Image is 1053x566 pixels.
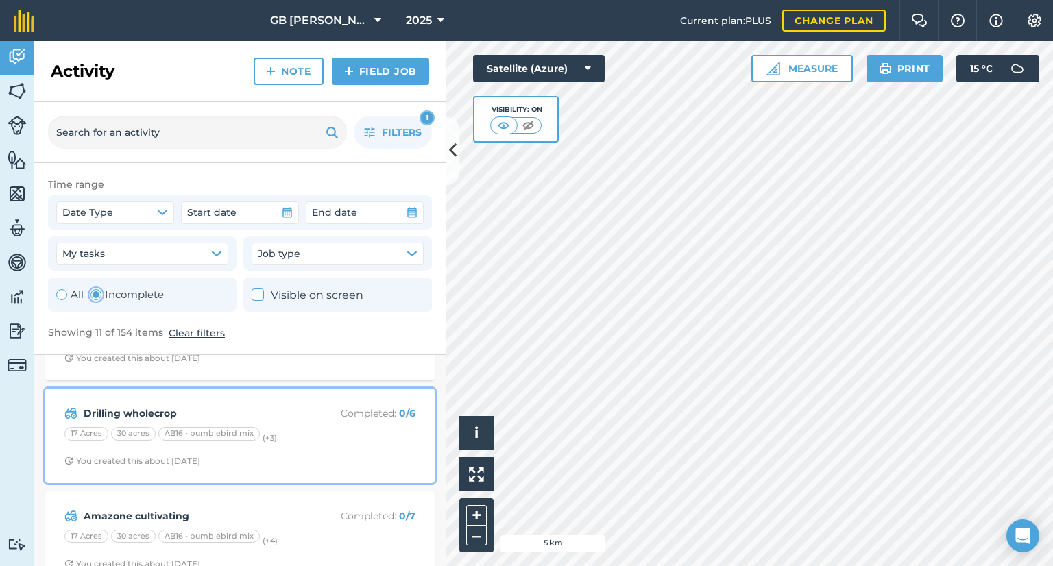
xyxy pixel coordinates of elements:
[53,397,426,475] a: Drilling wholecropCompleted: 0/617 Acres30 acresAB16 - bumblebird mix(+3)Clock with arrow pointin...
[64,405,77,421] img: svg+xml;base64,PD94bWwgdmVyc2lvbj0iMS4wIiBlbmNvZGluZz0idXRmLTgiPz4KPCEtLSBHZW5lcmF0b3I6IEFkb2JlIE...
[56,201,174,223] button: Date Type
[111,427,156,441] div: 30 acres
[354,116,432,149] button: Filters
[254,58,324,85] a: Note
[520,119,537,132] img: svg+xml;base64,PHN2ZyB4bWxucz0iaHR0cDovL3d3dy53My5vcmcvMjAwMC9zdmciIHdpZHRoPSI1MCIgaGVpZ2h0PSI0MC...
[270,12,369,29] span: GB [PERSON_NAME] Farms
[64,530,108,543] div: 17 Acres
[266,63,276,79] img: svg+xml;base64,PHN2ZyB4bWxucz0iaHR0cDovL3d3dy53My5vcmcvMjAwMC9zdmciIHdpZHRoPSIxNCIgaGVpZ2h0PSIyNC...
[90,286,164,303] label: Incomplete
[344,63,354,79] img: svg+xml;base64,PHN2ZyB4bWxucz0iaHR0cDovL3d3dy53My5vcmcvMjAwMC9zdmciIHdpZHRoPSIxNCIgaGVpZ2h0PSIyNC...
[1004,55,1031,82] img: svg+xml;base64,PD94bWwgdmVyc2lvbj0iMS4wIiBlbmNvZGluZz0idXRmLTgiPz4KPCEtLSBHZW5lcmF0b3I6IEFkb2JlIE...
[56,286,84,303] label: All
[382,125,422,140] span: Filters
[64,427,108,441] div: 17 Acres
[8,218,27,238] img: svg+xml;base64,PD94bWwgdmVyc2lvbj0iMS4wIiBlbmNvZGluZz0idXRmLTgiPz4KPCEtLSBHZW5lcmF0b3I6IEFkb2JlIE...
[111,530,156,543] div: 30 acres
[8,286,27,307] img: svg+xml;base64,PD94bWwgdmVyc2lvbj0iMS4wIiBlbmNvZGluZz0idXRmLTgiPz4KPCEtLSBHZW5lcmF0b3I6IEFkb2JlIE...
[8,47,27,67] img: svg+xml;base64,PD94bWwgdmVyc2lvbj0iMS4wIiBlbmNvZGluZz0idXRmLTgiPz4KPCEtLSBHZW5lcmF0b3I6IEFkb2JlIE...
[466,526,487,545] button: –
[48,177,432,192] div: Time range
[306,201,424,223] button: End date
[989,12,1003,29] img: svg+xml;base64,PHN2ZyB4bWxucz0iaHR0cDovL3d3dy53My5vcmcvMjAwMC9zdmciIHdpZHRoPSIxNyIgaGVpZ2h0PSIxNy...
[8,81,27,101] img: svg+xml;base64,PHN2ZyB4bWxucz0iaHR0cDovL3d3dy53My5vcmcvMjAwMC9zdmciIHdpZHRoPSI1NiIgaGVpZ2h0PSI2MC...
[326,124,339,140] img: svg+xml;base64,PHN2ZyB4bWxucz0iaHR0cDovL3d3dy53My5vcmcvMjAwMC9zdmciIHdpZHRoPSIxOSIgaGVpZ2h0PSIyNC...
[306,508,415,524] p: Completed :
[181,201,299,223] button: Start date
[252,286,363,304] label: Visible on screen
[495,119,512,132] img: svg+xml;base64,PHN2ZyB4bWxucz0iaHR0cDovL3d3dy53My5vcmcvMjAwMC9zdmciIHdpZHRoPSI1MCIgaGVpZ2h0PSI0MC...
[62,205,113,220] span: Date Type
[51,60,114,82] h2: Activity
[406,12,432,29] span: 2025
[399,510,415,522] strong: 0 / 7
[766,62,780,75] img: Ruler icon
[8,149,27,170] img: svg+xml;base64,PHN2ZyB4bWxucz0iaHR0cDovL3d3dy53My5vcmcvMjAwMC9zdmciIHdpZHRoPSI1NiIgaGVpZ2h0PSI2MC...
[867,55,943,82] button: Print
[8,252,27,273] img: svg+xml;base64,PD94bWwgdmVyc2lvbj0iMS4wIiBlbmNvZGluZz0idXRmLTgiPz4KPCEtLSBHZW5lcmF0b3I6IEFkb2JlIE...
[490,104,542,115] div: Visibility: On
[14,10,34,32] img: fieldmargin Logo
[949,14,966,27] img: A question mark icon
[879,60,892,77] img: svg+xml;base64,PHN2ZyB4bWxucz0iaHR0cDovL3d3dy53My5vcmcvMjAwMC9zdmciIHdpZHRoPSIxOSIgaGVpZ2h0PSIyNC...
[187,205,237,220] span: Start date
[469,467,484,482] img: Four arrows, one pointing top left, one top right, one bottom right and the last bottom left
[459,416,494,450] button: i
[399,407,415,419] strong: 0 / 6
[158,530,260,543] div: AB16 - bumblebird mix
[8,321,27,341] img: svg+xml;base64,PD94bWwgdmVyc2lvbj0iMS4wIiBlbmNvZGluZz0idXRmLTgiPz4KPCEtLSBHZW5lcmF0b3I6IEFkb2JlIE...
[473,55,605,82] button: Satellite (Azure)
[258,246,300,261] span: Job type
[263,433,277,443] small: (+ 3 )
[8,356,27,375] img: svg+xml;base64,PD94bWwgdmVyc2lvbj0iMS4wIiBlbmNvZGluZz0idXRmLTgiPz4KPCEtLSBHZW5lcmF0b3I6IEFkb2JlIE...
[8,184,27,204] img: svg+xml;base64,PHN2ZyB4bWxucz0iaHR0cDovL3d3dy53My5vcmcvMjAwMC9zdmciIHdpZHRoPSI1NiIgaGVpZ2h0PSI2MC...
[64,456,73,465] img: Clock with arrow pointing clockwise
[64,456,200,467] div: You created this about [DATE]
[62,246,105,261] span: My tasks
[1006,519,1039,552] div: Open Intercom Messenger
[751,55,853,82] button: Measure
[1026,14,1043,27] img: A cog icon
[970,55,993,82] span: 15 ° C
[252,243,424,264] button: Job type
[263,535,278,545] small: (+ 4 )
[8,116,27,135] img: svg+xml;base64,PD94bWwgdmVyc2lvbj0iMS4wIiBlbmNvZGluZz0idXRmLTgiPz4KPCEtLSBHZW5lcmF0b3I6IEFkb2JlIE...
[474,424,479,441] span: i
[169,325,225,341] button: Clear filters
[56,243,228,264] button: My tasks
[48,325,163,341] span: Showing 11 of 154 items
[466,505,487,526] button: +
[64,508,77,524] img: svg+xml;base64,PD94bWwgdmVyc2lvbj0iMS4wIiBlbmNvZGluZz0idXRmLTgiPz4KPCEtLSBHZW5lcmF0b3I6IEFkb2JlIE...
[420,110,435,125] div: 1
[782,10,886,32] a: Change plan
[56,286,164,303] div: Toggle Activity
[84,508,301,524] strong: Amazone cultivating
[956,55,1039,82] button: 15 °C
[312,205,357,220] span: End date
[48,116,347,149] input: Search for an activity
[8,538,27,551] img: svg+xml;base64,PD94bWwgdmVyc2lvbj0iMS4wIiBlbmNvZGluZz0idXRmLTgiPz4KPCEtLSBHZW5lcmF0b3I6IEFkb2JlIE...
[306,406,415,421] p: Completed :
[911,14,928,27] img: Two speech bubbles overlapping with the left bubble in the forefront
[332,58,429,85] a: Field Job
[680,13,771,28] span: Current plan : PLUS
[64,353,200,364] div: You created this about [DATE]
[64,354,73,362] img: Clock with arrow pointing clockwise
[158,427,260,441] div: AB16 - bumblebird mix
[84,406,301,421] strong: Drilling wholecrop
